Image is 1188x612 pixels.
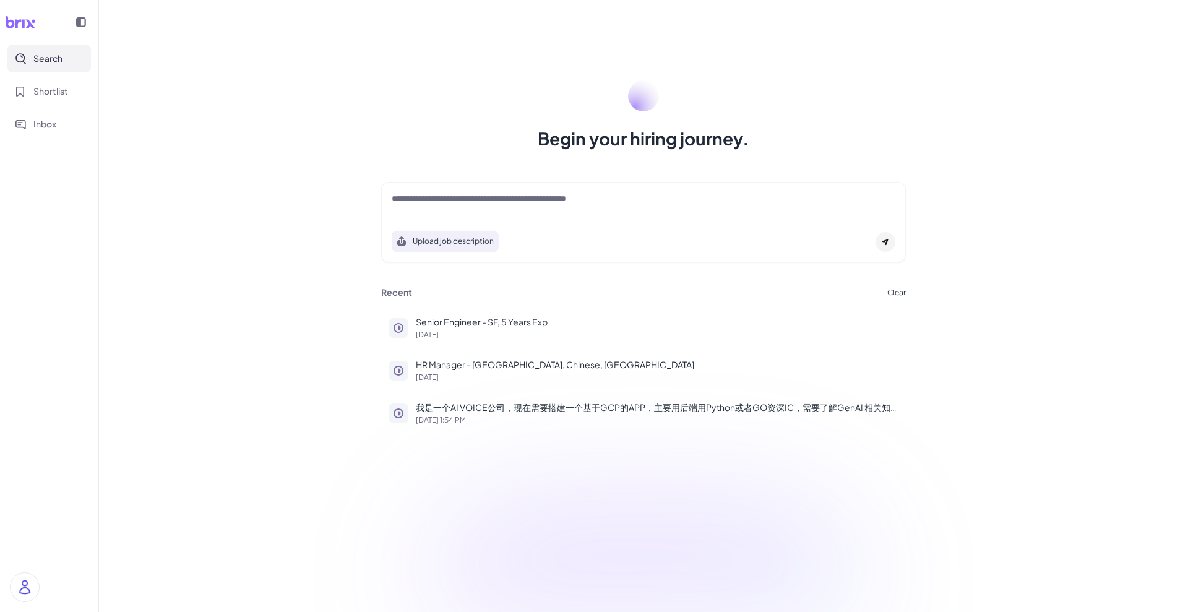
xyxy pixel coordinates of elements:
[381,308,906,346] button: Senior Engineer - SF, 5 Years Exp[DATE]
[11,573,39,601] img: user_logo.png
[33,52,62,65] span: Search
[33,85,68,98] span: Shortlist
[381,394,906,431] button: 我是一个AI VOICE公司，现在需要搭建一个基于GCP的APP，主要用后端用Python或者GO资深IC，需要了解GenAI 相关知识需要 在湾区，最好是来自于类似产品的公司[DATE] 1:...
[7,45,91,72] button: Search
[416,331,898,338] p: [DATE]
[381,351,906,389] button: HR Manager - [GEOGRAPHIC_DATA], Chinese, [GEOGRAPHIC_DATA][DATE]
[887,289,906,296] button: Clear
[416,374,898,381] p: [DATE]
[416,416,898,424] p: [DATE] 1:54 PM
[381,287,412,298] h3: Recent
[538,126,749,151] h1: Begin your hiring journey.
[416,358,898,371] p: HR Manager - [GEOGRAPHIC_DATA], Chinese, [GEOGRAPHIC_DATA]
[33,118,56,131] span: Inbox
[392,231,499,252] button: Search using job description
[7,77,91,105] button: Shortlist
[7,110,91,138] button: Inbox
[416,401,898,414] p: 我是一个AI VOICE公司，现在需要搭建一个基于GCP的APP，主要用后端用Python或者GO资深IC，需要了解GenAI 相关知识需要 在湾区，最好是来自于类似产品的公司
[416,316,898,329] p: Senior Engineer - SF, 5 Years Exp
